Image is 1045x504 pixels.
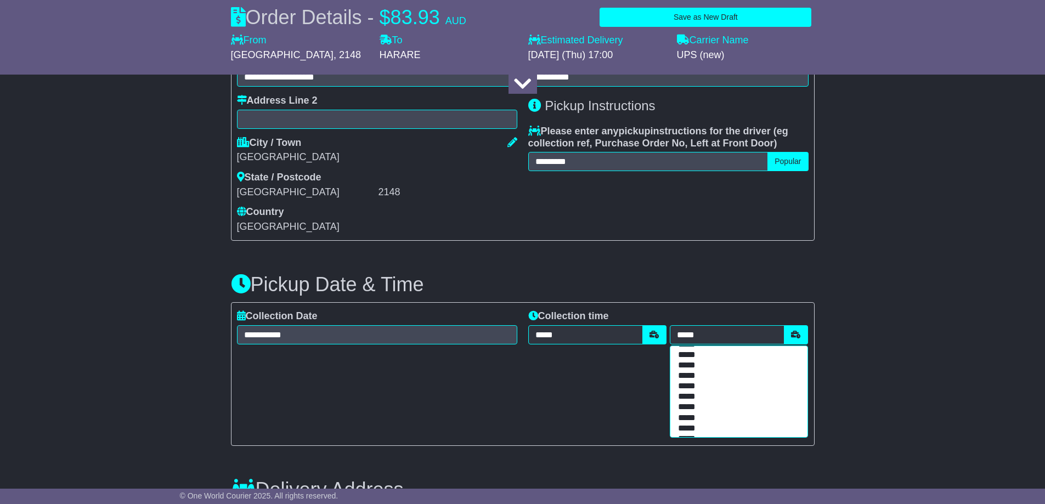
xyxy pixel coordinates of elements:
[379,186,517,199] div: 2148
[600,8,811,27] button: Save as New Draft
[677,35,749,47] label: Carrier Name
[528,310,609,322] label: Collection time
[237,172,321,184] label: State / Postcode
[380,35,403,47] label: To
[237,151,517,163] div: [GEOGRAPHIC_DATA]
[237,186,376,199] div: [GEOGRAPHIC_DATA]
[237,221,340,232] span: [GEOGRAPHIC_DATA]
[231,5,466,29] div: Order Details -
[767,152,808,171] button: Popular
[231,49,334,60] span: [GEOGRAPHIC_DATA]
[237,206,284,218] label: Country
[391,6,440,29] span: 83.93
[545,98,655,113] span: Pickup Instructions
[237,310,318,322] label: Collection Date
[231,35,267,47] label: From
[677,49,815,61] div: UPS (new)
[237,95,318,107] label: Address Line 2
[380,49,421,60] span: HARARE
[237,137,302,149] label: City / Town
[528,126,809,149] label: Please enter any instructions for the driver ( )
[619,126,651,137] span: pickup
[380,6,391,29] span: $
[231,274,815,296] h3: Pickup Date & Time
[445,15,466,26] span: AUD
[180,491,338,500] span: © One World Courier 2025. All rights reserved.
[528,49,666,61] div: [DATE] (Thu) 17:00
[528,126,788,149] span: eg collection ref, Purchase Order No, Left at Front Door
[231,479,404,501] h3: Delivery Address
[528,35,666,47] label: Estimated Delivery
[334,49,361,60] span: , 2148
